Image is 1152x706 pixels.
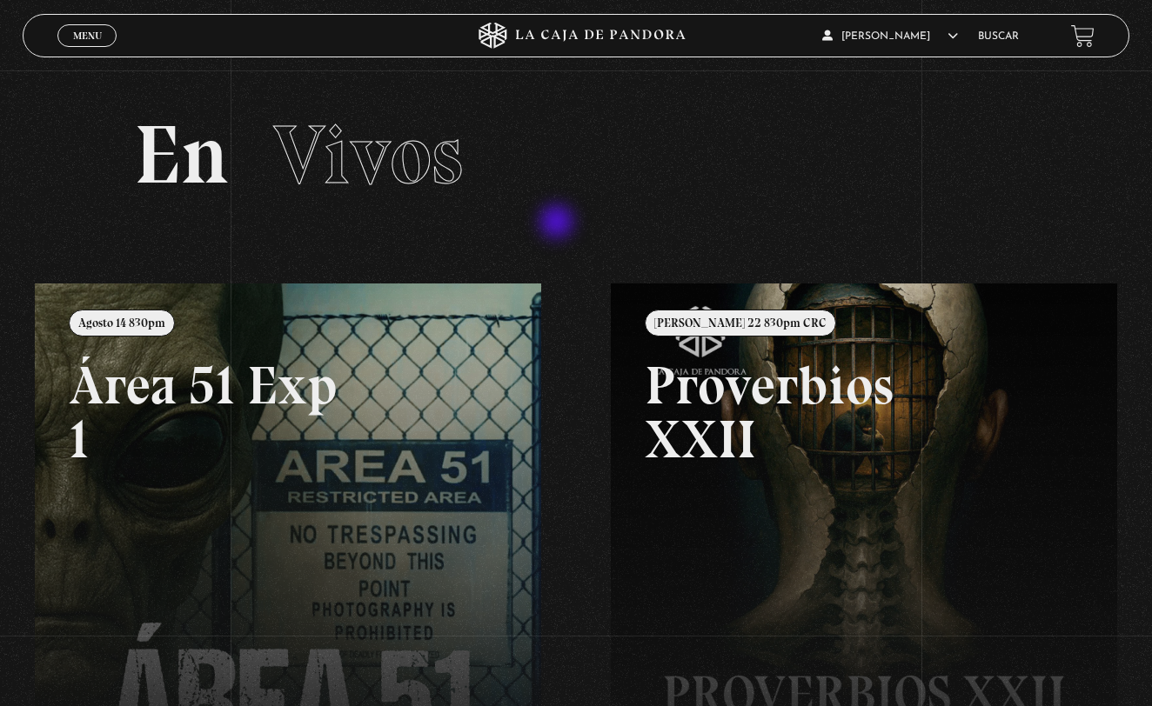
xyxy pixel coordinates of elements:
h2: En [134,114,1019,196]
a: Buscar [978,31,1019,42]
a: View your shopping cart [1071,24,1095,48]
span: [PERSON_NAME] [822,31,958,42]
span: Menu [73,30,102,41]
span: Cerrar [67,45,108,57]
span: Vivos [273,105,463,204]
